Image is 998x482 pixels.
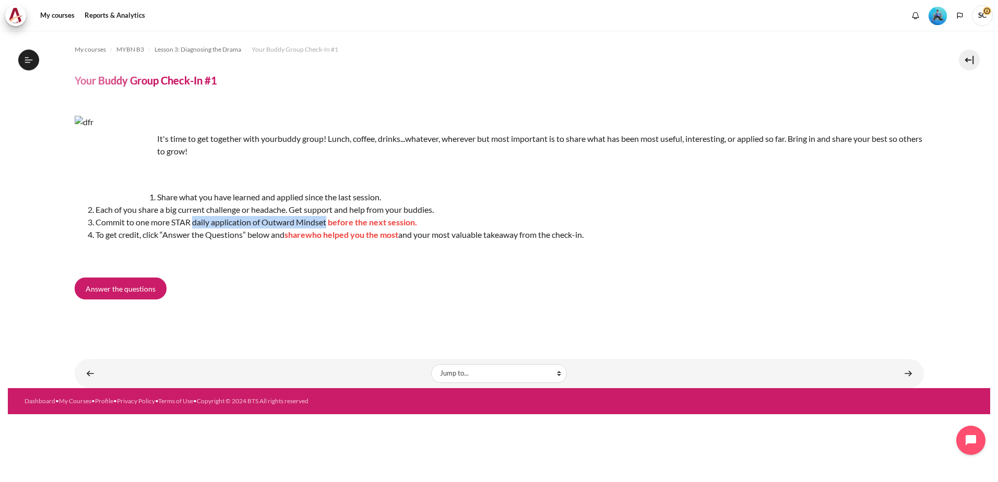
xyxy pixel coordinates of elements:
[972,5,993,26] span: SC
[75,278,167,299] a: Answer the questions
[157,134,278,143] span: It's time to get together with your
[96,216,924,228] li: Commit to one more STAR daily application of Outward Mindset
[415,217,417,227] span: .
[197,397,308,405] a: Copyright © 2024 BTS All rights reserved
[158,397,193,405] a: Terms of Use
[116,43,144,56] a: MYBN B3
[929,6,947,25] div: Level #3
[155,43,241,56] a: Lesson 3: Diagnosing the Drama
[75,132,924,158] p: buddy group! Lunch, coffee, drinks...whatever, wherever but most important is to share what has b...
[37,5,78,26] a: My courses
[5,5,31,26] a: Architeck Architeck
[95,397,113,405] a: Profile
[328,217,415,227] span: before the next session
[75,45,106,54] span: My courses
[86,283,156,294] span: Answer the questions
[929,7,947,25] img: Level #3
[252,43,338,56] a: Your Buddy Group Check-In #1
[117,397,155,405] a: Privacy Policy
[25,396,557,406] div: • • • • •
[952,8,968,23] button: Languages
[898,363,919,383] a: Lesson 4 Videos (17 min.) ►
[252,45,338,54] span: Your Buddy Group Check-In #1
[96,204,434,214] span: Each of you share a big current challenge or headache. Get support and help from your buddies.
[81,5,149,26] a: Reports & Analytics
[75,41,924,58] nav: Navigation bar
[305,230,398,239] span: who helped you the most
[96,228,924,241] li: To get credit, click “Answer the Questions” below and and your most valuable takeaway from the ch...
[25,397,55,405] a: Dashboard
[75,74,217,87] h4: Your Buddy Group Check-In #1
[116,45,144,54] span: MYBN B3
[908,8,923,23] div: Show notification window with no new notifications
[972,5,993,26] a: User menu
[75,116,153,194] img: dfr
[924,6,951,25] a: Level #3
[284,230,305,239] span: share
[59,397,91,405] a: My Courses
[155,45,241,54] span: Lesson 3: Diagnosing the Drama
[80,363,101,383] a: ◄ Lesson 3 STAR Application
[96,191,924,203] li: Share what you have learned and applied since the last session.
[8,31,990,388] section: Content
[8,8,23,23] img: Architeck
[75,43,106,56] a: My courses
